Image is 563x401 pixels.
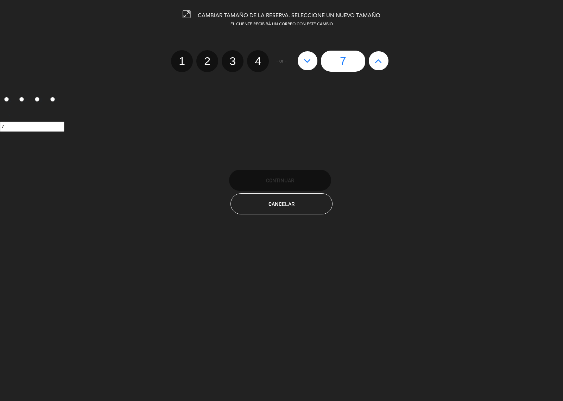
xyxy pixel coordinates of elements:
input: 3 [35,97,39,102]
label: 4 [46,94,62,106]
input: 4 [50,97,55,102]
span: Cancelar [268,201,295,207]
span: - or - [276,57,287,65]
label: 1 [171,50,193,72]
label: 3 [31,94,46,106]
button: Continuar [229,170,331,191]
button: Cancelar [230,193,333,214]
label: 3 [222,50,243,72]
label: 2 [196,50,218,72]
input: 2 [19,97,24,102]
span: CAMBIAR TAMAÑO DE LA RESERVA. SELECCIONE UN NUEVO TAMAÑO [198,13,380,19]
label: 4 [247,50,269,72]
span: EL CLIENTE RECIBIRÁ UN CORREO CON ESTE CAMBIO [230,22,333,26]
label: 2 [15,94,31,106]
input: 1 [4,97,9,102]
span: Continuar [266,177,294,183]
